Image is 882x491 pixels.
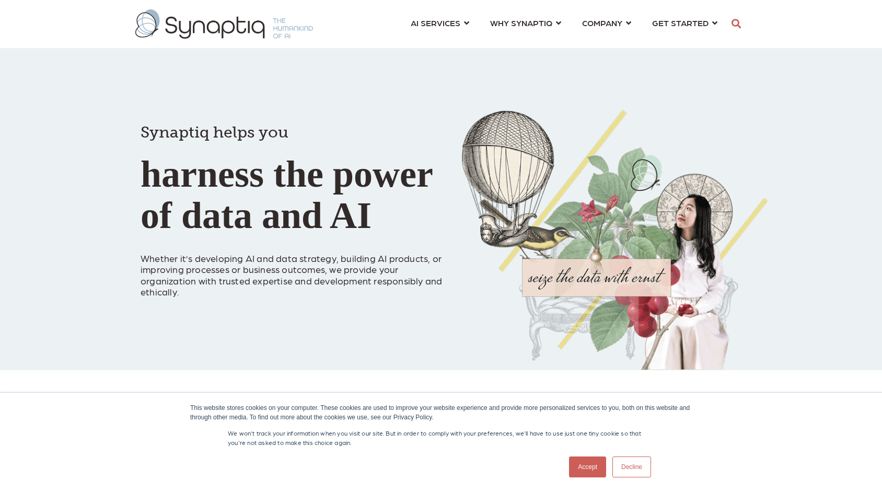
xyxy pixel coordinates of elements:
p: Whether it’s developing AI and data strategy, building AI products, or improving processes or bus... [141,241,446,298]
div: This website stores cookies on your computer. These cookies are used to improve your website expe... [190,403,692,422]
a: Accept [569,456,606,477]
a: AI SERVICES [411,13,469,32]
span: WHY SYNAPTIQ [490,16,552,30]
span: GET STARTED [652,16,709,30]
img: synaptiq logo-1 [135,9,313,39]
span: AI SERVICES [411,16,460,30]
p: We won't track your information when you visit our site. But in order to comply with your prefere... [228,428,654,447]
a: GET STARTED [652,13,717,32]
a: WHY SYNAPTIQ [490,13,561,32]
iframe: Embedded CTA [271,307,407,334]
iframe: Embedded CTA [141,307,250,334]
span: COMPANY [582,16,622,30]
a: Decline [612,456,651,477]
span: Synaptiq helps you [141,123,288,142]
h1: harness the power of data and AI [141,105,446,236]
img: Collage of girl, balloon, bird, and butterfly, with seize the data with ernst text [462,110,768,370]
nav: menu [400,5,728,43]
a: COMPANY [582,13,631,32]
